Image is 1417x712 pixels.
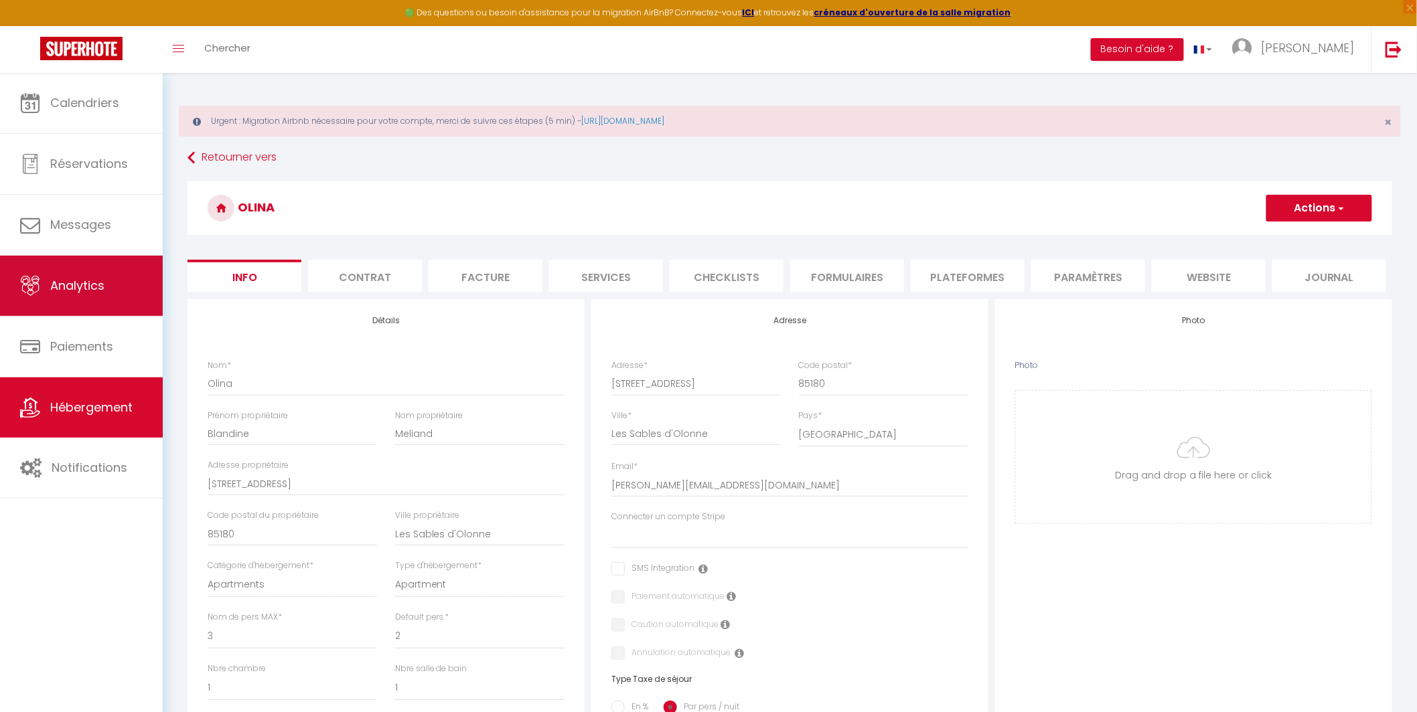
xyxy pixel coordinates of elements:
label: Adresse [611,359,648,372]
li: Checklists [670,260,784,292]
span: Hébergement [50,399,133,416]
li: website [1152,260,1266,292]
label: Caution automatique [625,618,719,633]
label: Adresse propriétaire [208,459,289,472]
label: Nom [208,359,231,372]
label: Pays [799,410,822,422]
li: Contrat [308,260,422,292]
label: Email [611,460,638,473]
span: Notifications [52,459,127,476]
button: Besoin d'aide ? [1091,38,1184,61]
a: ... [PERSON_NAME] [1222,26,1371,73]
label: Nbre salle de bain [395,662,467,675]
h4: Photo [1015,316,1372,325]
a: créneaux d'ouverture de la salle migration [814,7,1011,18]
span: [PERSON_NAME] [1261,39,1355,56]
a: ICI [743,7,755,18]
span: Messages [50,216,111,233]
label: Default pers. [395,611,449,624]
label: Catégorie d'hébergement [208,559,313,572]
li: Journal [1272,260,1386,292]
label: Prénom propriétaire [208,410,288,422]
div: Urgent : Migration Airbnb nécessaire pour votre compte, merci de suivre ces étapes (5 min) - [179,106,1401,137]
span: Chercher [204,41,250,55]
img: ... [1232,38,1252,58]
li: Facture [429,260,542,292]
li: Services [549,260,663,292]
label: Photo [1015,359,1039,372]
label: Connecter un compte Stripe [611,511,725,523]
button: Actions [1266,195,1372,221]
span: × [1385,114,1392,130]
a: [URL][DOMAIN_NAME] [581,115,664,126]
label: Nbre chambre [208,662,266,675]
button: Ouvrir le widget de chat LiveChat [11,5,51,46]
label: Paiement automatique [625,590,725,605]
h6: Type Taxe de séjour [611,675,968,684]
a: Chercher [194,26,260,73]
li: Formulaires [790,260,904,292]
span: Paiements [50,338,113,355]
h4: Détails [208,316,565,325]
img: Super Booking [40,37,123,60]
span: Réservations [50,155,128,172]
label: Code postal du propriétaire [208,509,319,522]
li: Paramètres [1031,260,1145,292]
label: Nom propriétaire [395,410,463,422]
h4: Adresse [611,316,968,325]
label: Ville propriétaire [395,509,460,522]
h3: Olina [188,181,1392,235]
li: Plateformes [911,260,1025,292]
a: Retourner vers [188,146,1392,170]
label: Nom de pers MAX [208,611,282,624]
span: Analytics [50,277,104,294]
label: Code postal [799,359,852,372]
span: Calendriers [50,94,119,111]
button: Close [1385,116,1392,128]
img: logout [1386,41,1402,58]
label: Ville [611,410,631,422]
li: Info [188,260,301,292]
label: Type d'hébergement [395,559,482,572]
